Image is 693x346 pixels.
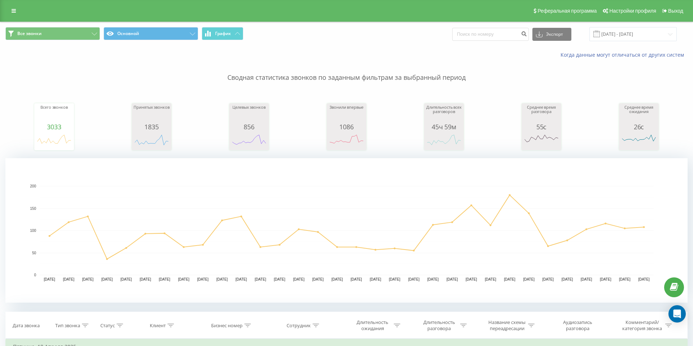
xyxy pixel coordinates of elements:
div: Клиент [150,323,166,329]
svg: A chart. [426,130,462,152]
text: [DATE] [523,277,535,281]
button: Все звонки [5,27,100,40]
text: [DATE] [63,277,74,281]
text: [DATE] [255,277,266,281]
text: 200 [30,184,36,188]
span: Реферальная программа [537,8,597,14]
div: Длительность разговора [420,319,458,332]
span: Выход [668,8,683,14]
text: [DATE] [370,277,381,281]
text: [DATE] [293,277,305,281]
input: Поиск по номеру [452,28,529,41]
span: График [215,31,231,36]
text: 0 [34,273,36,277]
text: [DATE] [159,277,170,281]
text: [DATE] [274,277,286,281]
div: Длительность ожидания [353,319,392,332]
text: [DATE] [101,277,113,281]
text: [DATE] [542,277,554,281]
text: [DATE] [427,277,439,281]
text: [DATE] [331,277,343,281]
text: [DATE] [236,277,247,281]
button: Основной [104,27,198,40]
div: Всего звонков [36,105,72,123]
text: [DATE] [466,277,477,281]
a: Когда данные могут отличаться от других систем [561,51,688,58]
text: 50 [32,251,36,255]
div: 3033 [36,123,72,130]
div: Звонили впервые [328,105,365,123]
div: Длительность всех разговоров [426,105,462,123]
button: Экспорт [532,28,571,41]
text: [DATE] [121,277,132,281]
div: Open Intercom Messenger [668,305,686,323]
div: Аудиозапись разговора [554,319,601,332]
div: Принятых звонков [134,105,170,123]
svg: A chart. [328,130,365,152]
div: Бизнес номер [211,323,243,329]
div: Среднее время разговора [523,105,559,123]
div: Статус [100,323,115,329]
text: [DATE] [581,277,592,281]
text: [DATE] [600,277,611,281]
div: Среднее время ожидания [621,105,657,123]
text: [DATE] [485,277,496,281]
text: [DATE] [44,277,55,281]
text: [DATE] [562,277,573,281]
svg: A chart. [231,130,267,152]
div: Название схемы переадресации [488,319,526,332]
div: 1835 [134,123,170,130]
text: [DATE] [504,277,515,281]
div: 26с [621,123,657,130]
div: 1086 [328,123,365,130]
div: Целевых звонков [231,105,267,123]
text: [DATE] [350,277,362,281]
div: 45ч 59м [426,123,462,130]
text: [DATE] [312,277,324,281]
svg: A chart. [36,130,72,152]
svg: A chart. [523,130,559,152]
text: [DATE] [178,277,189,281]
div: 55с [523,123,559,130]
text: [DATE] [446,277,458,281]
text: [DATE] [197,277,209,281]
div: 856 [231,123,267,130]
div: Тип звонка [55,323,80,329]
text: [DATE] [82,277,94,281]
svg: A chart. [621,130,657,152]
div: Дата звонка [13,323,40,329]
span: Все звонки [17,31,42,36]
p: Сводная статистика звонков по заданным фильтрам за выбранный период [5,59,688,82]
text: [DATE] [408,277,420,281]
svg: A chart. [5,158,688,303]
svg: A chart. [134,130,170,152]
text: 150 [30,207,36,211]
span: Настройки профиля [609,8,656,14]
button: График [202,27,243,40]
text: [DATE] [619,277,631,281]
text: [DATE] [638,277,650,281]
text: 100 [30,229,36,233]
text: [DATE] [389,277,401,281]
div: Комментарий/категория звонка [621,319,663,332]
div: Сотрудник [287,323,311,329]
text: [DATE] [216,277,228,281]
text: [DATE] [140,277,151,281]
